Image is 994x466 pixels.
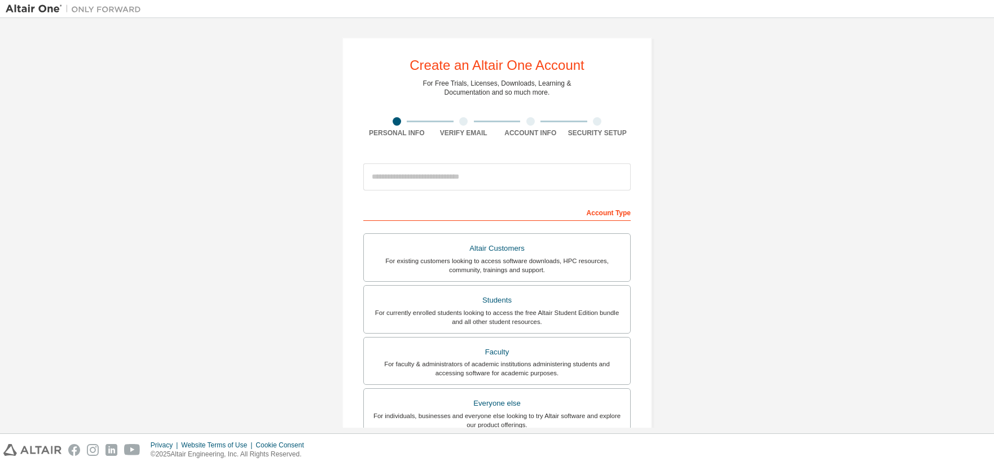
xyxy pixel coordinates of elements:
[151,441,181,450] div: Privacy
[430,128,498,137] div: Verify Email
[68,444,80,456] img: facebook.svg
[371,360,623,378] div: For faculty & administrators of academic institutions administering students and accessing softwa...
[371,292,623,308] div: Students
[6,3,147,15] img: Altair One
[371,308,623,326] div: For currently enrolled students looking to access the free Altair Student Edition bundle and all ...
[3,444,61,456] img: altair_logo.svg
[410,59,584,72] div: Create an Altair One Account
[151,450,311,459] p: © 2025 Altair Engineering, Inc. All Rights Reserved.
[363,128,430,137] div: Personal Info
[371,344,623,360] div: Faculty
[371,241,623,256] div: Altair Customers
[256,441,310,450] div: Cookie Consent
[371,256,623,274] div: For existing customers looking to access software downloads, HPC resources, community, trainings ...
[181,441,256,450] div: Website Terms of Use
[363,203,631,221] div: Account Type
[87,444,99,456] img: instagram.svg
[497,128,564,137] div: Account Info
[124,444,140,456] img: youtube.svg
[371,411,623,429] div: For individuals, businesses and everyone else looking to try Altair software and explore our prod...
[105,444,117,456] img: linkedin.svg
[371,396,623,411] div: Everyone else
[423,79,571,97] div: For Free Trials, Licenses, Downloads, Learning & Documentation and so much more.
[564,128,631,137] div: Security Setup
